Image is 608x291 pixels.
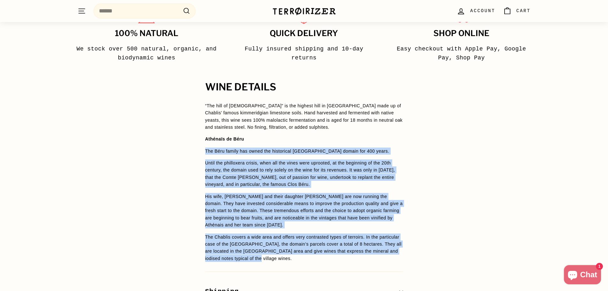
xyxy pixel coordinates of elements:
a: Account [453,2,499,20]
p: The Béru family has owned the historical [GEOGRAPHIC_DATA] domain for 400 years. [205,148,403,155]
p: We stock over 500 natural, organic, and biodynamic wines [75,44,218,63]
p: Until the philloxera crisis, when all the vines were uprooted, at the beginning of the 20th centu... [205,159,403,188]
span: Cart [516,7,531,14]
p: The Chablis covers a wide area and offers very contrasted types of terroirs. In the particular ca... [205,234,403,262]
h2: WINE DETAILS [205,82,403,93]
span: Account [470,7,495,14]
p: “The hill of [DEMOGRAPHIC_DATA]” is the highest hill in [GEOGRAPHIC_DATA] made up of Chablis’ fam... [205,102,403,131]
p: Fully insured shipping and 10-day returns [232,44,376,63]
h3: 100% Natural [75,29,218,38]
inbox-online-store-chat: Shopify online store chat [562,265,603,286]
h3: Quick delivery [232,29,376,38]
p: His wife, [PERSON_NAME] and their daughter [PERSON_NAME] are now running the domain. They have in... [205,193,403,229]
h3: Shop Online [390,29,533,38]
p: Easy checkout with Apple Pay, Google Pay, Shop Pay [390,44,533,63]
strong: Athénaïs de Béru [205,136,244,142]
a: Cart [499,2,535,20]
